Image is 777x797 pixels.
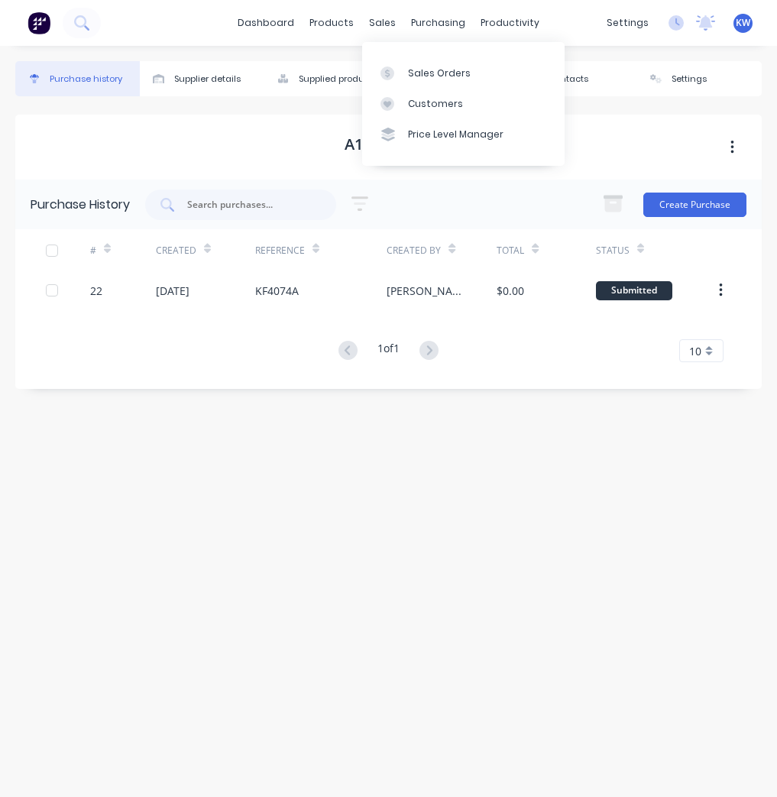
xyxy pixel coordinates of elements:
[230,11,302,34] a: dashboard
[596,281,672,300] div: Submitted
[140,61,264,96] button: Supplier details
[31,196,130,214] div: Purchase History
[599,11,656,34] div: settings
[637,61,762,96] button: Settings
[408,66,471,80] div: Sales Orders
[302,11,361,34] div: products
[672,73,707,86] div: Settings
[362,57,565,88] a: Sales Orders
[387,283,466,299] div: [PERSON_NAME]
[156,283,189,299] div: [DATE]
[362,89,565,119] a: Customers
[15,61,140,96] button: Purchase history
[50,73,122,86] div: Purchase history
[643,193,746,217] button: Create Purchase
[299,73,377,86] div: Supplied products
[596,244,630,258] div: Status
[255,244,305,258] div: Reference
[361,11,403,34] div: sales
[90,244,96,258] div: #
[174,73,241,86] div: Supplier details
[264,61,389,96] button: Supplied products
[473,11,547,34] div: productivity
[497,283,524,299] div: $0.00
[186,197,312,212] input: Search purchases...
[255,283,299,299] div: KF4074A
[403,11,473,34] div: purchasing
[408,128,503,141] div: Price Level Manager
[408,97,463,111] div: Customers
[548,73,588,86] div: Contacts
[387,244,441,258] div: Created By
[513,61,637,96] button: Contacts
[345,135,432,154] h1: A1 Coaters
[689,343,701,359] span: 10
[156,244,196,258] div: Created
[736,16,750,30] span: KW
[362,119,565,150] a: Price Level Manager
[497,244,524,258] div: Total
[28,11,50,34] img: Factory
[377,340,400,362] div: 1 of 1
[90,283,102,299] div: 22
